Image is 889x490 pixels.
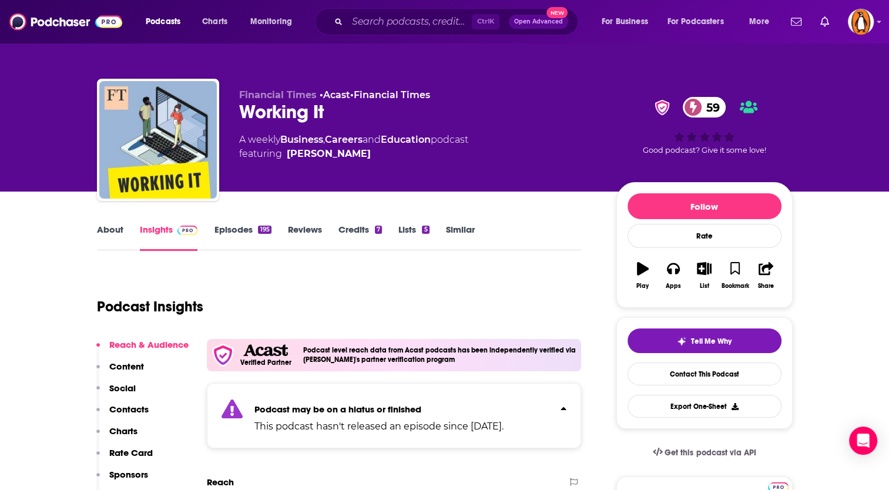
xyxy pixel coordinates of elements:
[239,147,468,161] span: featuring
[202,14,227,30] span: Charts
[96,382,136,404] button: Social
[749,14,769,30] span: More
[636,283,649,290] div: Play
[97,298,203,316] h1: Podcast Insights
[323,134,325,145] span: ,
[212,344,234,367] img: verfied icon
[660,12,741,31] button: open menu
[848,9,874,35] span: Logged in as penguin_portfolio
[720,254,750,297] button: Bookmark
[546,7,568,18] span: New
[602,14,648,30] span: For Business
[643,438,766,467] a: Get this podcast via API
[288,224,322,251] a: Reviews
[514,19,563,25] span: Open Advanced
[140,224,198,251] a: InsightsPodchaser Pro
[338,224,382,251] a: Credits7
[593,12,663,31] button: open menu
[347,12,472,31] input: Search podcasts, credits, & more...
[375,226,382,234] div: 7
[326,8,589,35] div: Search podcasts, credits, & more...
[258,226,271,234] div: 195
[721,283,749,290] div: Bookmark
[350,89,430,100] span: •
[363,134,381,145] span: and
[643,146,766,155] span: Good podcast? Give it some love!
[848,9,874,35] img: User Profile
[320,89,350,100] span: •
[816,12,834,32] a: Show notifications dropdown
[239,133,468,161] div: A weekly podcast
[194,12,234,31] a: Charts
[109,469,148,480] p: Sponsors
[666,283,681,290] div: Apps
[287,147,371,161] a: Isabel Berwick
[96,425,137,447] button: Charts
[509,15,568,29] button: Open AdvancedNew
[96,339,189,361] button: Reach & Audience
[109,339,189,350] p: Reach & Audience
[214,224,271,251] a: Episodes195
[700,283,709,290] div: List
[303,346,577,364] h4: Podcast level reach data from Acast podcasts has been independently verified via [PERSON_NAME]'s ...
[177,226,198,235] img: Podchaser Pro
[109,447,153,458] p: Rate Card
[109,382,136,394] p: Social
[848,9,874,35] button: Show profile menu
[99,81,217,199] img: Working It
[207,476,234,488] h2: Reach
[616,89,793,162] div: verified Badge59Good podcast? Give it some love!
[472,14,499,29] span: Ctrl K
[849,427,877,455] div: Open Intercom Messenger
[628,193,781,219] button: Follow
[96,361,144,382] button: Content
[422,226,429,234] div: 5
[628,254,658,297] button: Play
[146,14,180,30] span: Podcasts
[109,404,149,415] p: Contacts
[651,100,673,115] img: verified Badge
[137,12,196,31] button: open menu
[243,344,288,357] img: Acast
[323,89,350,100] a: Acast
[239,89,317,100] span: Financial Times
[240,359,291,366] h5: Verified Partner
[381,134,431,145] a: Education
[97,224,123,251] a: About
[254,419,504,434] p: This podcast hasn't released an episode since [DATE].
[109,425,137,437] p: Charts
[325,134,363,145] a: Careers
[786,12,806,32] a: Show notifications dropdown
[207,383,582,448] section: Click to expand status details
[689,254,719,297] button: List
[9,11,122,33] img: Podchaser - Follow, Share and Rate Podcasts
[254,404,421,415] strong: Podcast may be on a hiatus or finished
[398,224,429,251] a: Lists5
[96,404,149,425] button: Contacts
[683,97,726,118] a: 59
[280,134,323,145] a: Business
[677,337,686,346] img: tell me why sparkle
[250,14,292,30] span: Monitoring
[758,283,774,290] div: Share
[242,12,307,31] button: open menu
[96,447,153,469] button: Rate Card
[691,337,732,346] span: Tell Me Why
[628,395,781,418] button: Export One-Sheet
[658,254,689,297] button: Apps
[750,254,781,297] button: Share
[628,363,781,385] a: Contact This Podcast
[628,328,781,353] button: tell me why sparkleTell Me Why
[446,224,475,251] a: Similar
[695,97,726,118] span: 59
[667,14,724,30] span: For Podcasters
[109,361,144,372] p: Content
[354,89,430,100] a: Financial Times
[741,12,784,31] button: open menu
[628,224,781,248] div: Rate
[665,448,756,458] span: Get this podcast via API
